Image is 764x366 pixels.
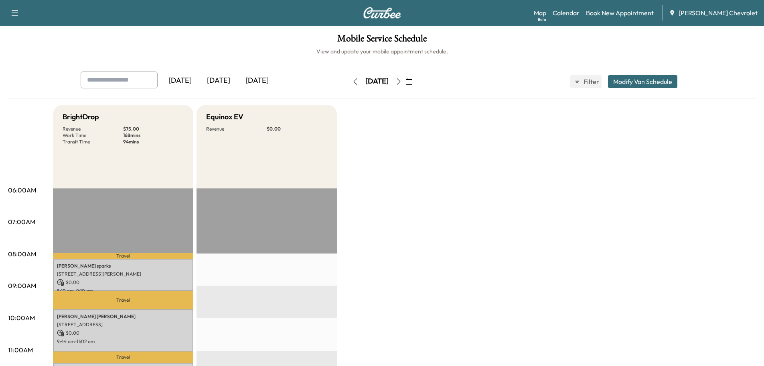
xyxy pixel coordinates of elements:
[123,132,184,139] p: 168 mins
[570,75,602,88] button: Filter
[8,217,35,227] p: 07:00AM
[365,76,389,86] div: [DATE]
[63,139,123,145] p: Transit Time
[53,352,193,363] p: Travel
[206,126,267,132] p: Revenue
[123,139,184,145] p: 94 mins
[8,47,756,55] h6: View and update your mobile appointment schedule.
[57,313,189,320] p: [PERSON_NAME] [PERSON_NAME]
[161,72,199,90] div: [DATE]
[57,321,189,328] p: [STREET_ADDRESS]
[63,126,123,132] p: Revenue
[553,8,580,18] a: Calendar
[8,281,36,290] p: 09:00AM
[586,8,654,18] a: Book New Appointment
[8,34,756,47] h1: Mobile Service Schedule
[8,249,36,259] p: 08:00AM
[53,253,193,258] p: Travel
[8,313,35,323] p: 10:00AM
[63,132,123,139] p: Work Time
[584,77,598,86] span: Filter
[238,72,276,90] div: [DATE]
[679,8,758,18] span: [PERSON_NAME] Chevrolet
[8,345,33,355] p: 11:00AM
[123,126,184,132] p: $ 75.00
[8,185,36,195] p: 06:00AM
[57,263,189,269] p: [PERSON_NAME] sparks
[608,75,677,88] button: Modify Van Schedule
[199,72,238,90] div: [DATE]
[53,291,193,309] p: Travel
[534,8,546,18] a: MapBeta
[57,338,189,345] p: 9:44 am - 11:02 am
[57,271,189,277] p: [STREET_ADDRESS][PERSON_NAME]
[206,111,243,123] h5: Equinox EV
[57,279,189,286] p: $ 0.00
[63,111,99,123] h5: BrightDrop
[57,329,189,337] p: $ 0.00
[538,16,546,22] div: Beta
[363,7,401,18] img: Curbee Logo
[267,126,327,132] p: $ 0.00
[57,288,189,294] p: 8:10 am - 9:10 am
